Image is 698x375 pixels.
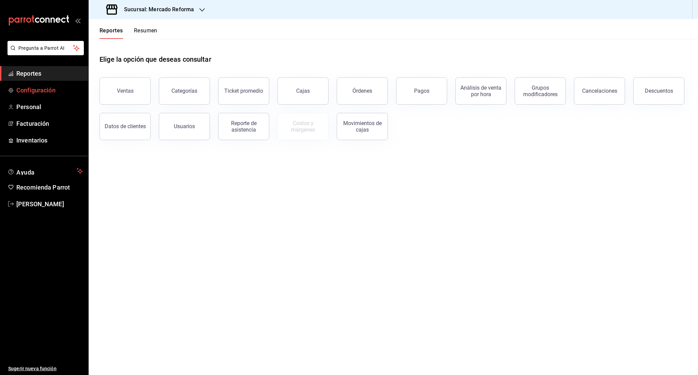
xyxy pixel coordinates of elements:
[223,120,265,133] div: Reporte de asistencia
[582,88,617,94] div: Cancelaciones
[18,45,73,52] span: Pregunta a Parrot AI
[296,88,310,94] div: Cajas
[100,77,151,105] button: Ventas
[337,113,388,140] button: Movimientos de cajas
[460,85,502,97] div: Análisis de venta por hora
[100,54,211,64] h1: Elige la opción que deseas consultar
[218,113,269,140] button: Reporte de asistencia
[277,77,329,105] button: Cajas
[8,365,83,372] span: Sugerir nueva función
[5,49,84,57] a: Pregunta a Parrot AI
[396,77,447,105] button: Pagos
[75,18,80,23] button: open_drawer_menu
[100,27,157,39] div: navigation tabs
[645,88,673,94] div: Descuentos
[519,85,561,97] div: Grupos modificadores
[341,120,383,133] div: Movimientos de cajas
[282,120,324,133] div: Costos y márgenes
[277,113,329,140] button: Contrata inventarios para ver este reporte
[174,123,195,130] div: Usuarios
[218,77,269,105] button: Ticket promedio
[100,113,151,140] button: Datos de clientes
[171,88,197,94] div: Categorías
[224,88,263,94] div: Ticket promedio
[119,5,194,14] h3: Sucursal: Mercado Reforma
[352,88,372,94] div: Órdenes
[7,41,84,55] button: Pregunta a Parrot AI
[16,199,83,209] span: [PERSON_NAME]
[16,119,83,128] span: Facturación
[16,69,83,78] span: Reportes
[414,88,429,94] div: Pagos
[134,27,157,39] button: Resumen
[515,77,566,105] button: Grupos modificadores
[117,88,134,94] div: Ventas
[100,27,123,39] button: Reportes
[16,102,83,111] span: Personal
[574,77,625,105] button: Cancelaciones
[337,77,388,105] button: Órdenes
[455,77,506,105] button: Análisis de venta por hora
[16,86,83,95] span: Configuración
[16,167,74,175] span: Ayuda
[16,183,83,192] span: Recomienda Parrot
[159,77,210,105] button: Categorías
[16,136,83,145] span: Inventarios
[633,77,684,105] button: Descuentos
[159,113,210,140] button: Usuarios
[105,123,146,130] div: Datos de clientes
